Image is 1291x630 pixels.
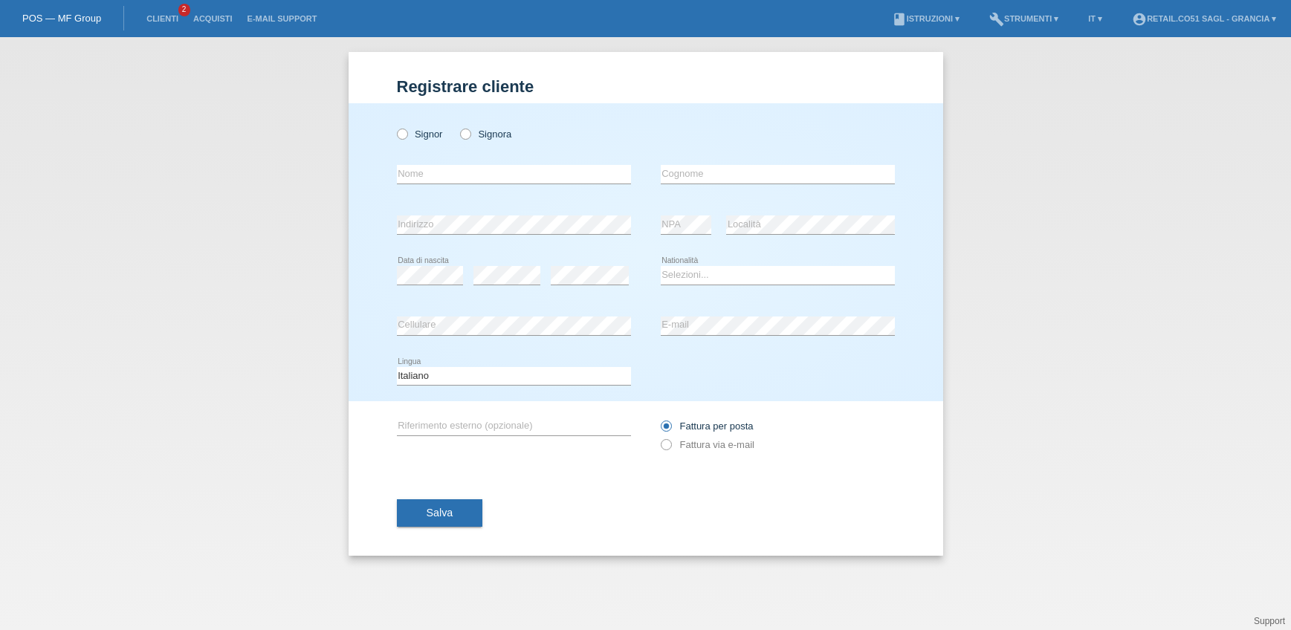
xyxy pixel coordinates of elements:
[661,439,754,450] label: Fattura via e-mail
[661,420,754,432] label: Fattura per posta
[186,14,240,23] a: Acquisti
[661,420,670,439] input: Fattura per posta
[982,14,1066,23] a: buildStrumenti ▾
[240,14,325,23] a: E-mail Support
[397,77,895,96] h1: Registrare cliente
[1132,12,1147,27] i: account_circle
[397,499,483,527] button: Salva
[884,14,967,23] a: bookIstruzioni ▾
[460,129,470,138] input: Signora
[1254,616,1285,626] a: Support
[427,507,453,519] span: Salva
[989,12,1004,27] i: build
[1081,14,1110,23] a: IT ▾
[139,14,186,23] a: Clienti
[1125,14,1284,23] a: account_circleRetail.Co51 Sagl - Grancia ▾
[892,12,907,27] i: book
[460,129,511,140] label: Signora
[397,129,407,138] input: Signor
[661,439,670,458] input: Fattura via e-mail
[397,129,443,140] label: Signor
[178,4,190,16] span: 2
[22,13,101,24] a: POS — MF Group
